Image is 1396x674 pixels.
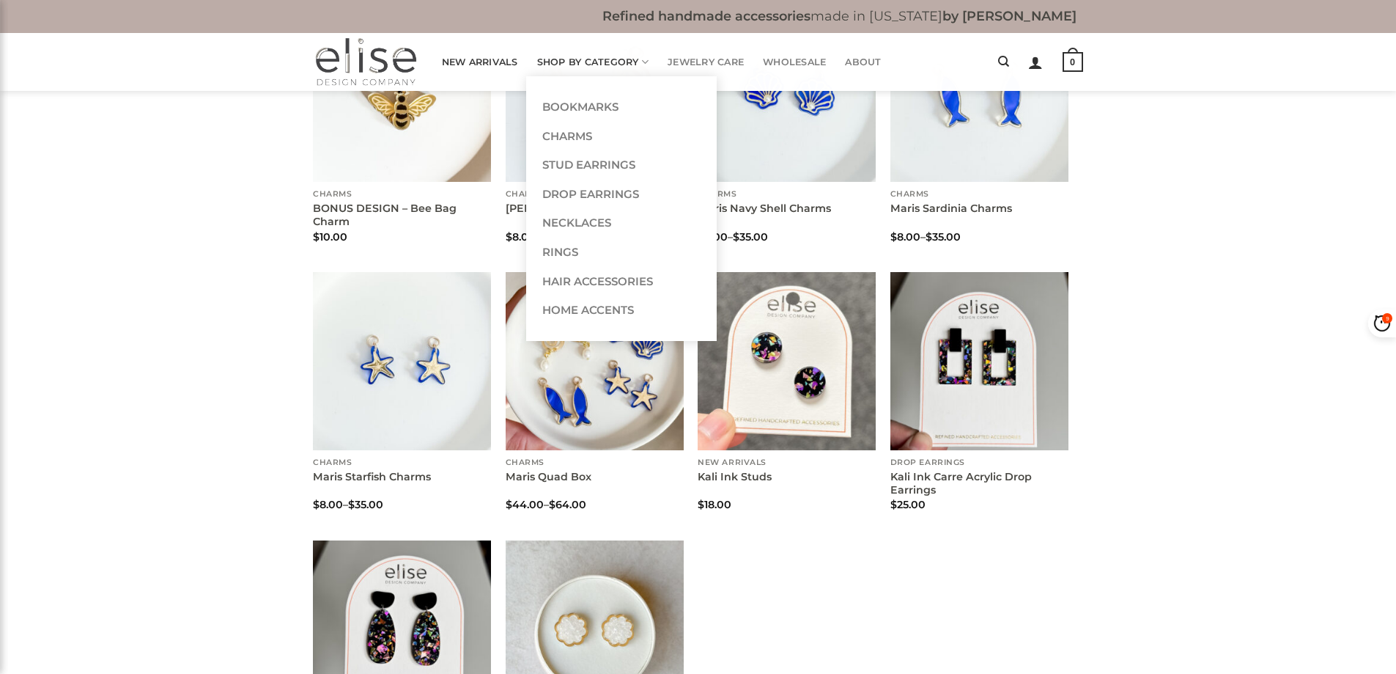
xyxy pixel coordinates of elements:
a: Maris Eddy Charms [506,4,684,182]
bdi: 35.00 [926,230,961,243]
a: Maris Navy Shell Charms [698,202,831,216]
span: – [506,499,684,510]
span: $ [313,230,320,243]
a: Rings [528,238,715,267]
a: Necklaces [528,208,715,238]
span: $ [733,230,739,243]
a: BONUS DESIGN - Bee Bag Charm [313,4,491,182]
a: Maris Starfish Charms [313,470,431,484]
span: $ [890,498,897,511]
span: $ [506,230,512,243]
strong: 0 [1063,52,1083,73]
a: Maris Quad Box [506,272,684,450]
a: Maris Sardinia Charms [890,202,1012,216]
p: Drop Earrings [890,458,1068,468]
p: Charms [506,458,684,468]
p: New Arrivals [698,458,876,468]
bdi: 10.00 [313,230,347,243]
span: – [890,232,1068,242]
a: Jewelry Care [668,48,744,76]
span: – [698,232,876,242]
p: Charms [313,190,491,199]
a: Maris Navy Shell Charms [698,4,876,182]
bdi: 8.00 [313,498,343,511]
a: [PERSON_NAME] [506,202,599,216]
a: Stud Earrings [528,150,715,180]
a: BONUS DESIGN – Bee Bag Charm [313,202,491,229]
span: $ [348,498,355,511]
a: Wholesale [763,48,826,76]
span: $ [313,498,320,511]
span: $ [698,498,704,511]
a: Home Accents [528,296,715,325]
img: Elise Design Company [314,33,418,91]
a: Charms [528,122,715,151]
a: Kali Ink Carre Acrylic Drop Earrings [890,272,1068,450]
p: Charms [890,190,1068,199]
span: $ [890,230,897,243]
a: Bookmarks [528,92,715,122]
b: Refined handmade accessories [602,8,810,23]
a: 0 [1063,42,1083,82]
span: – [506,232,684,242]
span: $ [549,498,555,511]
bdi: 8.00 [890,230,920,243]
bdi: 35.00 [733,230,768,243]
a: Maris Sardinia Charms [890,4,1068,182]
a: New Arrivals [442,48,518,76]
a: Maris Quad Box [506,470,591,484]
p: Charms [506,190,684,199]
a: Shop By Category [537,48,649,76]
bdi: 25.00 [890,498,926,511]
a: Kali Ink Carre Acrylic Drop Earrings [890,470,1068,497]
a: Drop Earrings [528,180,715,209]
a: Maris Starfish Charms [313,272,491,450]
a: About [845,48,881,76]
bdi: 44.00 [506,498,544,511]
p: Charms [313,458,491,468]
p: Charms [698,190,876,199]
a: Hair Accessories [528,267,715,296]
span: $ [506,498,512,511]
bdi: 35.00 [348,498,383,511]
span: $ [926,230,932,243]
b: by [PERSON_NAME] [942,8,1076,23]
span: – [313,499,491,510]
a: Kali Ink Studs [698,470,772,484]
bdi: 64.00 [549,498,586,511]
b: made in [US_STATE] [602,8,1076,23]
bdi: 8.00 [506,230,536,243]
bdi: 18.00 [698,498,731,511]
a: Search [998,48,1009,76]
a: Kali Ink Studs [698,272,876,450]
